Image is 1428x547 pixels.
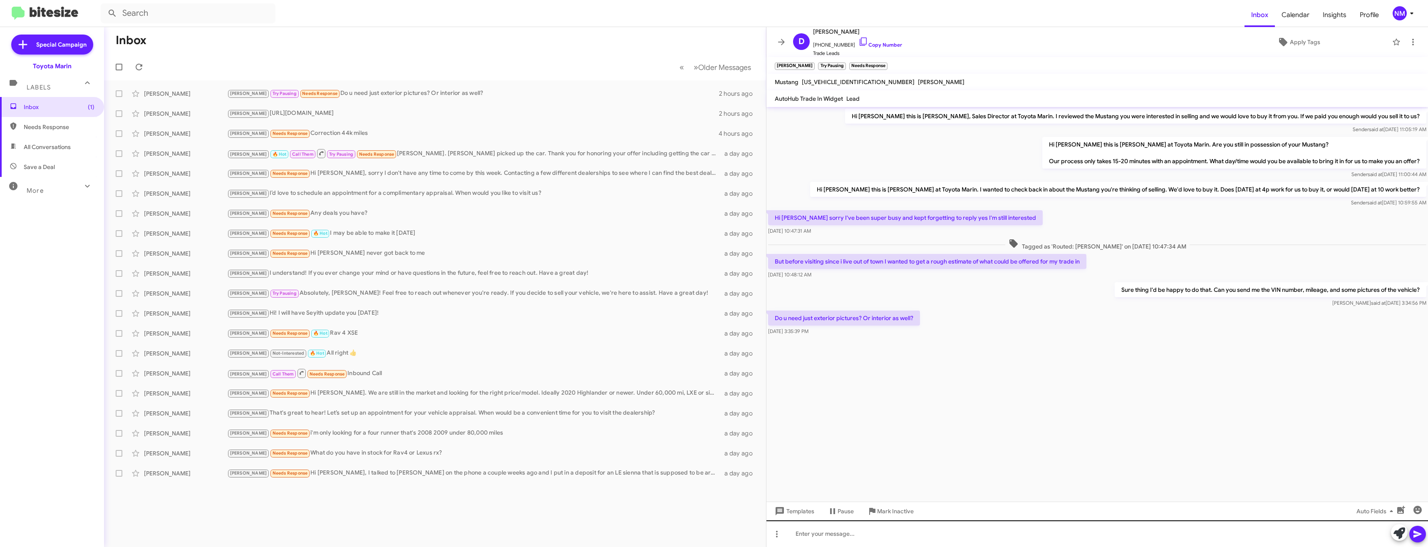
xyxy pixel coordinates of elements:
[230,111,267,116] span: [PERSON_NAME]
[273,251,308,256] span: Needs Response
[230,91,267,96] span: [PERSON_NAME]
[1369,126,1383,132] span: said at
[144,329,227,338] div: [PERSON_NAME]
[33,62,72,70] div: Toyota Marin
[36,40,87,49] span: Special Campaign
[1245,3,1275,27] span: Inbox
[768,328,808,334] span: [DATE] 3:35:39 PM
[720,229,759,238] div: a day ago
[813,49,902,57] span: Trade Leads
[292,152,314,157] span: Call Them
[144,429,227,438] div: [PERSON_NAME]
[1367,199,1382,206] span: said at
[720,409,759,418] div: a day ago
[359,152,394,157] span: Needs Response
[720,289,759,298] div: a day ago
[273,152,287,157] span: 🔥 Hot
[273,351,305,356] span: Not-Interested
[720,449,759,457] div: a day ago
[273,371,294,377] span: Call Them
[813,37,902,49] span: [PHONE_NUMBER]
[273,291,297,296] span: Try Pausing
[1353,3,1386,27] span: Profile
[1353,126,1426,132] span: Sender [DATE] 11:05:19 AM
[313,331,327,336] span: 🔥 Hot
[227,408,720,418] div: That's great to hear! Let’s set up an appointment for your vehicle appraisal. When would be a con...
[88,103,94,111] span: (1)
[720,389,759,398] div: a day ago
[227,229,720,238] div: I may be able to make it [DATE]
[918,78,964,86] span: [PERSON_NAME]
[768,311,920,326] p: Do u need just exterior pictures? Or interior as well?
[227,269,720,278] div: I understand! If you ever change your mind or have questions in the future, feel free to reach ou...
[694,62,698,72] span: »
[273,171,308,176] span: Needs Response
[144,90,227,98] div: [PERSON_NAME]
[227,328,720,338] div: Rav 4 XSE
[230,271,267,276] span: [PERSON_NAME]
[720,369,759,378] div: a day ago
[227,249,720,258] div: Hi [PERSON_NAME] never got back to me
[144,269,227,278] div: [PERSON_NAME]
[27,84,51,91] span: Labels
[813,27,902,37] span: [PERSON_NAME]
[1386,6,1419,20] button: NM
[227,428,720,438] div: i'm only looking for a four runner that's 2008 2009 under 80,000 miles
[227,368,720,378] div: Inbound Call
[1005,239,1190,251] span: Tagged as 'Routed: [PERSON_NAME]' on [DATE] 10:47:34 AM
[230,450,267,456] span: [PERSON_NAME]
[144,209,227,218] div: [PERSON_NAME]
[27,187,44,194] span: More
[720,329,759,338] div: a day ago
[720,169,759,178] div: a day ago
[846,95,860,102] span: Lead
[230,331,267,336] span: [PERSON_NAME]
[719,109,759,118] div: 2 hours ago
[877,504,914,519] span: Mark Inactive
[227,308,720,318] div: Hi! I will have Seyith update you [DATE]!
[775,78,798,86] span: Mustang
[1368,171,1382,177] span: said at
[144,169,227,178] div: [PERSON_NAME]
[230,211,267,216] span: [PERSON_NAME]
[230,251,267,256] span: [PERSON_NAME]
[720,429,759,438] div: a day ago
[273,211,308,216] span: Needs Response
[144,349,227,358] div: [PERSON_NAME]
[273,231,308,236] span: Needs Response
[329,152,353,157] span: Try Pausing
[1209,35,1388,50] button: Apply Tags
[227,129,719,138] div: Correction 44k miles
[144,189,227,198] div: [PERSON_NAME]
[860,504,920,519] button: Mark Inactive
[230,191,267,196] span: [PERSON_NAME]
[674,59,689,76] button: Previous
[273,450,308,456] span: Needs Response
[1042,137,1426,169] p: Hi [PERSON_NAME] this is [PERSON_NAME] at Toyota Marin. Are you still in possession of your Musta...
[24,123,94,131] span: Needs Response
[144,109,227,118] div: [PERSON_NAME]
[838,504,854,519] span: Pause
[310,371,345,377] span: Needs Response
[720,349,759,358] div: a day ago
[766,504,821,519] button: Templates
[230,410,267,416] span: [PERSON_NAME]
[273,390,308,396] span: Needs Response
[698,63,751,72] span: Older Messages
[227,169,720,178] div: Hi [PERSON_NAME], sorry I don't have any time to come by this week. Contacting a few different de...
[273,430,308,436] span: Needs Response
[144,369,227,378] div: [PERSON_NAME]
[1275,3,1316,27] a: Calendar
[273,331,308,336] span: Needs Response
[768,228,811,234] span: [DATE] 10:47:31 AM
[720,269,759,278] div: a day ago
[302,91,337,96] span: Needs Response
[144,469,227,477] div: [PERSON_NAME]
[24,163,55,171] span: Save a Deal
[720,309,759,318] div: a day ago
[775,95,843,102] span: AutoHub Trade In Widget
[101,3,275,23] input: Search
[230,131,267,136] span: [PERSON_NAME]
[818,62,845,70] small: Try Pausing
[230,231,267,236] span: [PERSON_NAME]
